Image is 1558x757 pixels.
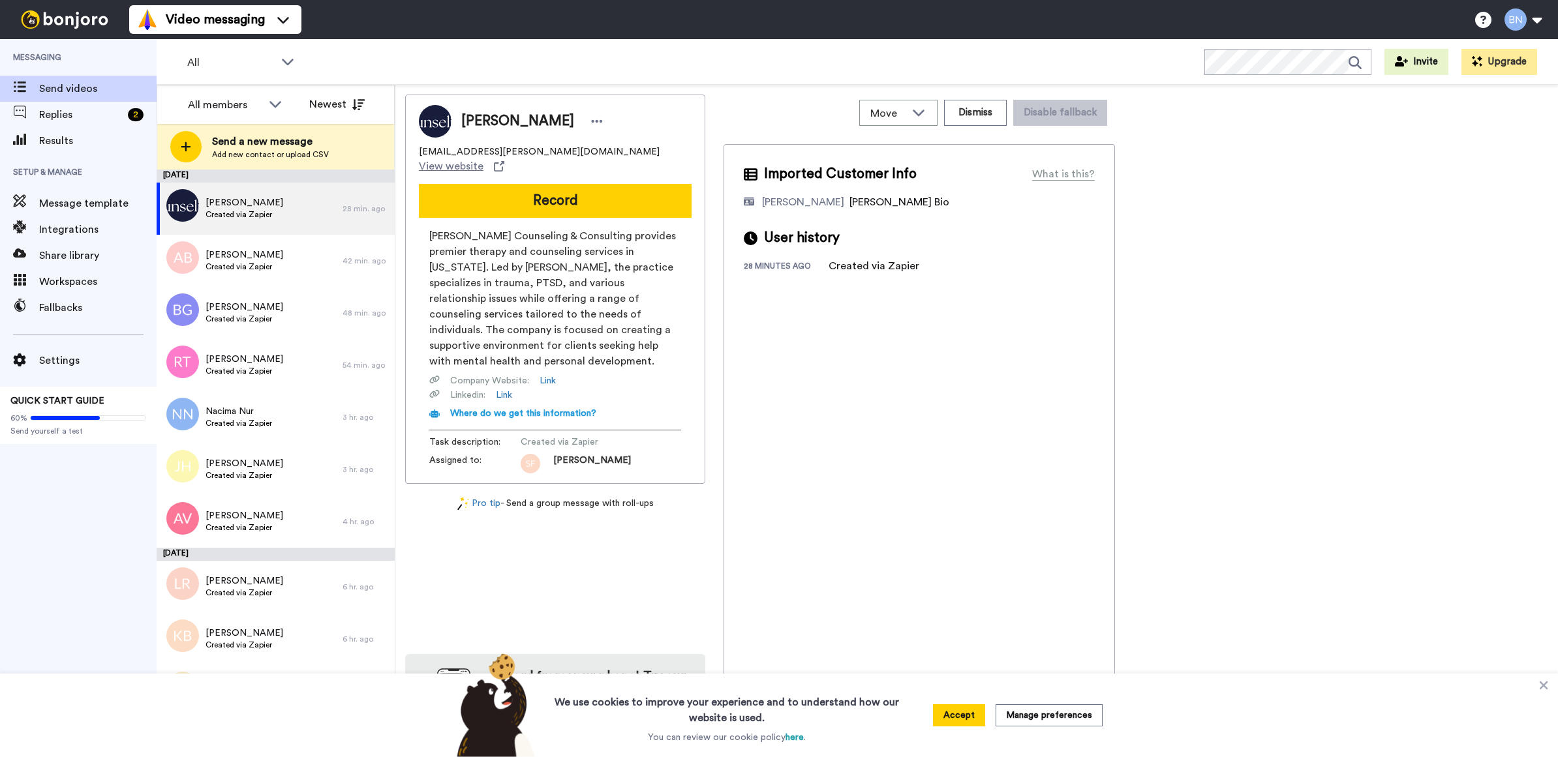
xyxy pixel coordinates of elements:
span: Imported Customer Info [764,164,917,184]
img: magic-wand.svg [457,497,469,511]
span: Results [39,133,157,149]
div: Created via Zapier [829,258,919,274]
span: Company Website : [450,374,529,387]
span: Created via Zapier [206,366,283,376]
span: Task description : [429,436,521,449]
div: [DATE] [157,548,395,561]
span: Created via Zapier [206,418,272,428]
span: Created via Zapier [521,436,645,449]
div: 3 hr. ago [343,464,388,475]
span: All [187,55,275,70]
span: [PERSON_NAME] [206,248,283,261]
button: Disable fallback [1013,100,1107,126]
img: download [418,668,470,739]
span: Move [870,106,906,121]
span: Created via Zapier [206,314,283,324]
div: [PERSON_NAME] [762,194,844,210]
a: Link [496,389,512,402]
div: 48 min. ago [343,308,388,318]
div: [DATE] [157,170,395,183]
span: Send yourself a test [10,426,146,436]
img: vm-color.svg [137,9,158,30]
div: 28 minutes ago [744,261,829,274]
span: [PERSON_NAME] [206,627,283,640]
span: Message template [39,196,157,211]
img: sf.png [521,454,540,473]
button: Newest [299,91,374,117]
p: You can review our cookie policy . [648,731,806,744]
span: [PERSON_NAME] [206,509,283,522]
a: View website [419,158,504,174]
a: Link [540,374,556,387]
div: What is this? [1032,166,1095,182]
span: Share library [39,248,157,263]
div: 54 min. ago [343,360,388,370]
img: bg.png [166,293,199,326]
span: Workspaces [39,274,157,289]
span: User history [764,228,840,248]
button: Manage preferences [996,704,1103,726]
button: Accept [933,704,985,726]
span: Created via Zapier [206,587,283,598]
span: [PERSON_NAME] [553,454,631,473]
span: Linkedin : [450,389,485,402]
div: 28 min. ago [343,203,388,214]
img: jh.png [166,450,199,482]
span: Nacima Nur [206,405,272,418]
span: [PERSON_NAME] [206,301,283,314]
span: Add new contact or upload CSV [212,149,329,160]
span: Send a new message [212,134,329,149]
h4: Record from your phone! Try our app [DATE] [483,667,692,704]
span: Created via Zapier [206,261,283,272]
span: 60% [10,413,27,423]
div: All members [188,97,262,113]
div: 2 [128,108,144,121]
span: Video messaging [166,10,265,29]
span: Fallbacks [39,300,157,316]
img: c423d9f6-b605-423e-af4b-09f390e679d2.png [166,189,199,222]
span: Assigned to: [429,454,521,473]
div: 3 hr. ago [343,412,388,423]
span: [EMAIL_ADDRESS][PERSON_NAME][DOMAIN_NAME] [419,145,660,158]
span: Created via Zapier [206,209,283,220]
span: Send videos [39,81,157,96]
span: Integrations [39,222,157,237]
a: Pro tip [457,497,500,511]
img: Image of Jennifer Gabriel [419,105,451,138]
span: [PERSON_NAME] Counseling & Consulting provides premier therapy and counseling services in [US_STA... [429,228,681,369]
img: kb.png [166,619,199,652]
img: yl.png [166,672,199,704]
div: 4 hr. ago [343,516,388,527]
span: Created via Zapier [206,640,283,650]
span: [PERSON_NAME] Bio [849,197,949,207]
button: Invite [1384,49,1448,75]
span: [PERSON_NAME] [206,457,283,470]
a: here [786,733,804,742]
span: [PERSON_NAME] [461,111,574,131]
button: Upgrade [1461,49,1537,75]
img: bear-with-cookie.png [445,653,542,757]
span: [PERSON_NAME] [206,353,283,366]
img: nn.png [166,398,199,430]
button: Dismiss [944,100,1007,126]
h3: We use cookies to improve your experience and to understand how our website is used. [542,687,912,726]
div: - Send a group message with roll-ups [405,497,705,511]
span: Created via Zapier [206,470,283,481]
div: 6 hr. ago [343,634,388,644]
span: Settings [39,353,157,368]
div: 6 hr. ago [343,582,388,592]
span: [PERSON_NAME] [206,196,283,209]
img: ab.png [166,241,199,274]
button: Record [419,184,692,218]
span: View website [419,158,483,174]
img: lr.png [166,567,199,600]
span: QUICK START GUIDE [10,396,104,406]
div: 42 min. ago [343,256,388,266]
img: rt.png [166,346,199,378]
img: bj-logo-header-white.svg [16,10,114,29]
span: [PERSON_NAME] [206,574,283,587]
span: Created via Zapier [206,522,283,533]
img: av.png [166,502,199,535]
span: Where do we get this information? [450,409,596,418]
